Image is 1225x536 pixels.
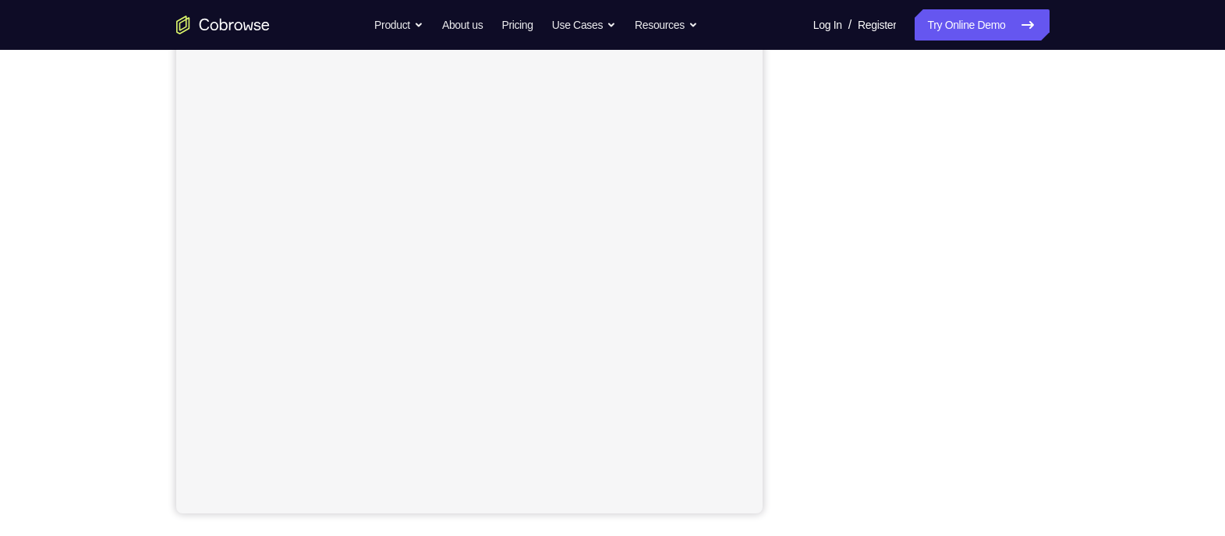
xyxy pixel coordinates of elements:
a: Register [858,9,896,41]
a: About us [442,9,483,41]
a: Log In [813,9,842,41]
a: Pricing [501,9,533,41]
a: Try Online Demo [915,9,1049,41]
span: / [848,16,851,34]
button: Product [374,9,423,41]
a: Go to the home page [176,16,270,34]
button: Use Cases [552,9,616,41]
button: Resources [635,9,698,41]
